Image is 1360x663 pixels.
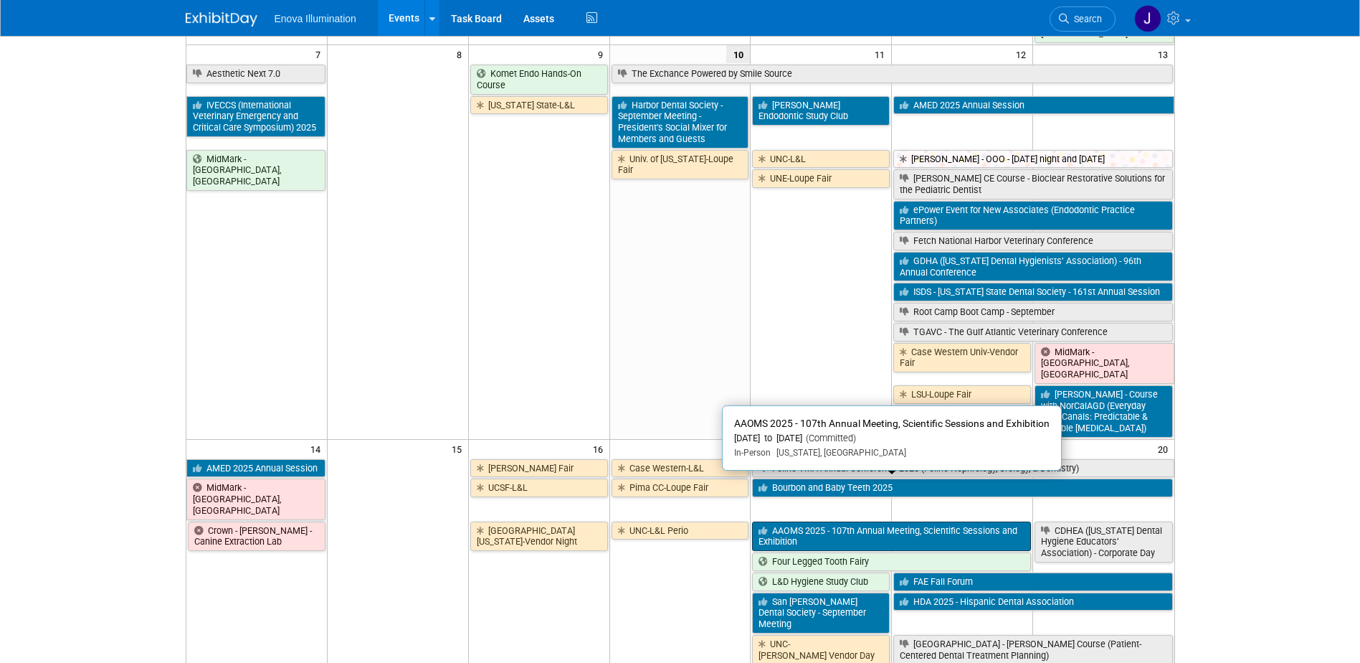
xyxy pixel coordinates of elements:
[893,303,1172,321] a: Root Camp Boot Camp - September
[1035,385,1172,438] a: [PERSON_NAME] - Course with NorCalAGD (Everyday Root Canals: Predictable & Reliable [MEDICAL_DATA])
[1156,440,1174,458] span: 20
[752,96,890,126] a: [PERSON_NAME] Endodontic Study Club
[596,45,609,63] span: 9
[186,479,325,519] a: MidMark - [GEOGRAPHIC_DATA], [GEOGRAPHIC_DATA]
[1014,45,1032,63] span: 12
[752,552,1031,571] a: Four Legged Tooth Fairy
[1035,522,1172,563] a: CDHEA ([US_STATE] Dental Hygiene Educators’ Association) - Corporate Day
[612,479,749,497] a: Pima CC-Loupe Fair
[893,573,1172,591] a: FAE Fall Forum
[470,65,608,94] a: Komet Endo Hands-On Course
[734,433,1050,445] div: [DATE] to [DATE]
[893,593,1172,611] a: HDA 2025 - Hispanic Dental Association
[893,96,1174,115] a: AMED 2025 Annual Session
[752,522,1031,551] a: AAOMS 2025 - 107th Annual Meeting, Scientific Sessions and Exhibition
[771,448,906,458] span: [US_STATE], [GEOGRAPHIC_DATA]
[612,522,749,540] a: UNC-L&L Perio
[893,232,1172,250] a: Fetch National Harbor Veterinary Conference
[450,440,468,458] span: 15
[186,96,325,137] a: IVECCS (International Veterinary Emergency and Critical Care Symposium) 2025
[309,440,327,458] span: 14
[1050,6,1116,32] a: Search
[1035,343,1174,384] a: MidMark - [GEOGRAPHIC_DATA], [GEOGRAPHIC_DATA]
[752,593,890,634] a: San [PERSON_NAME] Dental Society - September Meeting
[893,201,1172,230] a: ePower Event for New Associates (Endodontic Practice Partners)
[455,45,468,63] span: 8
[893,323,1172,342] a: TGAVC - The Gulf Atlantic Veterinary Conference
[186,65,325,83] a: Aesthetic Next 7.0
[752,479,1172,497] a: Bourbon and Baby Teeth 2025
[893,169,1172,199] a: [PERSON_NAME] CE Course - Bioclear Restorative Solutions for the Pediatric Dentist
[752,150,890,169] a: UNC-L&L
[734,448,771,458] span: In-Person
[893,252,1172,281] a: GDHA ([US_STATE] Dental Hygienists’ Association) - 96th Annual Conference
[802,433,856,443] span: (Committed)
[470,479,608,497] a: UCSF-L&L
[873,45,891,63] span: 11
[612,96,749,149] a: Harbor Dental Society - September Meeting - President’s Social Mixer for Members and Guests
[726,45,750,63] span: 10
[188,522,325,551] a: Crown - [PERSON_NAME] - Canine Extraction Lab
[470,522,608,551] a: [GEOGRAPHIC_DATA][US_STATE]-Vendor Night
[612,459,749,478] a: Case Western-L&L
[1069,14,1102,24] span: Search
[734,418,1050,429] span: AAOMS 2025 - 107th Annual Meeting, Scientific Sessions and Exhibition
[893,385,1031,404] a: LSU-Loupe Fair
[752,169,890,188] a: UNE-Loupe Fair
[591,440,609,458] span: 16
[893,343,1031,372] a: Case Western Univ-Vendor Fair
[752,573,890,591] a: L&D Hygiene Study Club
[1134,5,1161,32] img: Janelle Tlusty
[186,459,325,478] a: AMED 2025 Annual Session
[314,45,327,63] span: 7
[470,96,608,115] a: [US_STATE] State-L&L
[612,150,749,179] a: Univ. of [US_STATE]-Loupe Fair
[893,283,1172,301] a: ISDS - [US_STATE] State Dental Society - 161st Annual Session
[186,12,257,27] img: ExhibitDay
[275,13,356,24] span: Enova Illumination
[612,65,1173,83] a: The Exchance Powered by Smile Source
[470,459,608,478] a: [PERSON_NAME] Fair
[186,150,325,191] a: MidMark - [GEOGRAPHIC_DATA], [GEOGRAPHIC_DATA]
[893,150,1172,169] a: [PERSON_NAME] - OOO - [DATE] night and [DATE]
[1156,45,1174,63] span: 13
